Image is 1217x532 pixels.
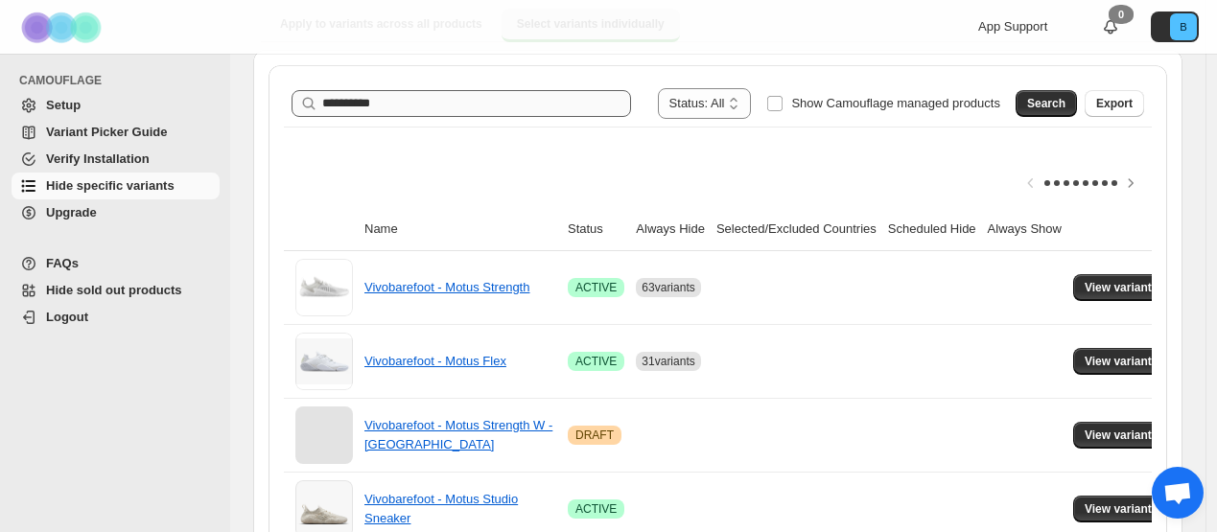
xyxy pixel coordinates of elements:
span: View variants [1085,501,1158,517]
span: FAQs [46,256,79,270]
span: Variant Picker Guide [46,125,167,139]
a: FAQs [12,250,220,277]
span: 31 variants [642,355,694,368]
th: Status [562,208,630,251]
span: ACTIVE [575,501,617,517]
img: Camouflage [15,1,111,54]
button: View variants [1073,496,1170,522]
a: 0 [1101,17,1120,36]
span: Verify Installation [46,151,150,166]
span: View variants [1085,354,1158,369]
span: Logout [46,310,88,324]
a: Open chat [1152,467,1204,519]
span: App Support [978,19,1047,34]
button: View variants [1073,274,1170,301]
span: View variants [1085,280,1158,295]
span: Upgrade [46,205,97,220]
span: ACTIVE [575,280,617,295]
div: 0 [1109,5,1134,24]
a: Vivobarefoot - Motus Studio Sneaker [364,492,518,525]
a: Hide specific variants [12,173,220,199]
th: Always Hide [630,208,711,251]
button: View variants [1073,422,1170,449]
button: Avatar with initials B [1151,12,1199,42]
a: Vivobarefoot - Motus Strength [364,280,529,294]
button: Export [1085,90,1144,117]
span: View variants [1085,428,1158,443]
th: Selected/Excluded Countries [711,208,882,251]
a: Logout [12,304,220,331]
span: DRAFT [575,428,614,443]
a: Vivobarefoot - Motus Strength W - [GEOGRAPHIC_DATA] [364,418,552,451]
span: 63 variants [642,281,694,294]
span: CAMOUFLAGE [19,73,221,88]
span: Hide sold out products [46,283,182,297]
a: Hide sold out products [12,277,220,304]
span: ACTIVE [575,354,617,369]
a: Setup [12,92,220,119]
th: Name [359,208,562,251]
a: Verify Installation [12,146,220,173]
a: Variant Picker Guide [12,119,220,146]
span: Hide specific variants [46,178,175,193]
span: Setup [46,98,81,112]
span: Export [1096,96,1133,111]
text: B [1180,21,1186,33]
button: Search [1016,90,1077,117]
button: Scroll table right one column [1117,170,1144,197]
th: Scheduled Hide [882,208,982,251]
span: Show Camouflage managed products [791,96,1000,110]
span: Search [1027,96,1065,111]
button: View variants [1073,348,1170,375]
a: Vivobarefoot - Motus Flex [364,354,506,368]
a: Upgrade [12,199,220,226]
th: Always Show [982,208,1067,251]
span: Avatar with initials B [1170,13,1197,40]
